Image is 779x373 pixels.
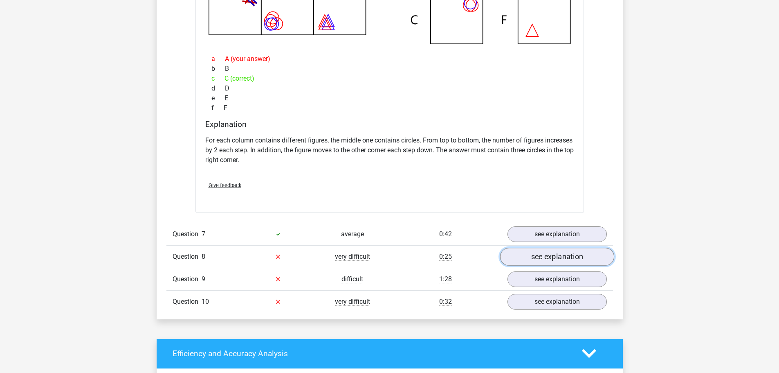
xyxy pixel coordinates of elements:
div: E [205,93,574,103]
a: see explanation [507,294,607,310]
span: 0:42 [439,230,452,238]
h4: Explanation [205,120,574,129]
span: Question [173,297,202,307]
span: b [211,64,225,74]
span: 9 [202,275,205,283]
span: 8 [202,253,205,260]
div: A (your answer) [205,54,574,64]
span: f [211,103,224,113]
p: For each column contains different figures, the middle one contains circles. From top to bottom, ... [205,136,574,165]
span: c [211,74,224,84]
span: 7 [202,230,205,238]
div: B [205,64,574,74]
span: Give feedback [209,182,241,188]
span: 10 [202,298,209,305]
div: F [205,103,574,113]
span: difficult [341,275,363,283]
span: 0:32 [439,298,452,306]
div: D [205,84,574,93]
a: see explanation [500,248,614,266]
h4: Efficiency and Accuracy Analysis [173,349,570,358]
span: Question [173,229,202,239]
span: average [341,230,364,238]
span: a [211,54,225,64]
div: C (correct) [205,74,574,84]
a: see explanation [507,226,607,242]
span: 1:28 [439,275,452,283]
span: d [211,84,225,93]
span: 0:25 [439,253,452,261]
a: see explanation [507,271,607,287]
span: very difficult [335,298,370,306]
span: Question [173,252,202,262]
span: Question [173,274,202,284]
span: e [211,93,224,103]
span: very difficult [335,253,370,261]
